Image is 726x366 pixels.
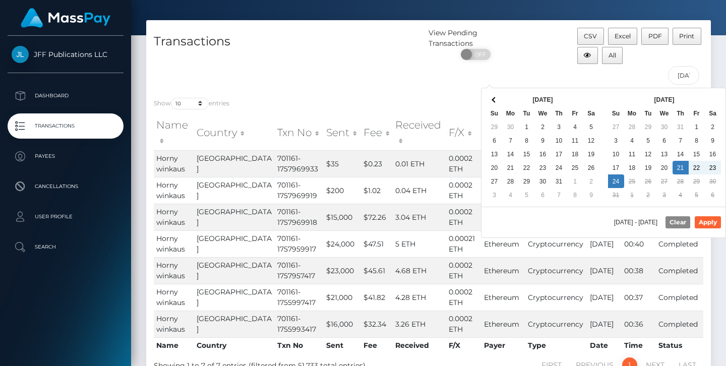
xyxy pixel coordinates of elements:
td: Cryptocurrency [525,230,587,257]
p: Dashboard [12,88,119,103]
span: Horny winkaus [156,207,185,227]
td: [GEOGRAPHIC_DATA] [194,311,275,337]
td: [DATE] [587,230,621,257]
td: 4 [503,188,519,202]
td: 0.04 ETH [393,177,446,204]
span: Horny winkaus [156,180,185,200]
td: 29 [487,120,503,134]
td: [DATE] [587,284,621,311]
td: 00:38 [622,257,656,284]
td: 0.0002 ETH [446,204,481,230]
button: PDF [641,28,669,45]
th: Sent [324,337,361,353]
td: 4 [673,188,689,202]
td: 5 [519,188,535,202]
td: 3 [487,188,503,202]
td: 31 [608,188,624,202]
td: 0.0002 ETH [446,311,481,337]
td: Cryptocurrency [525,257,587,284]
td: 3 [608,134,624,147]
a: Search [8,234,124,260]
a: Cancellations [8,174,124,199]
button: Excel [608,28,638,45]
td: Completed [656,284,703,311]
td: 6 [656,134,673,147]
td: 00:40 [622,230,656,257]
a: Payees [8,144,124,169]
th: Date [587,337,621,353]
img: JFF Publications LLC [12,46,29,63]
a: Dashboard [8,83,124,108]
button: Column visibility [577,47,598,64]
td: Completed [656,230,703,257]
th: Received: activate to sort column ascending [393,115,446,151]
span: Print [679,32,694,40]
td: 701161-1755997417 [275,284,324,311]
td: 9 [705,134,721,147]
td: 30 [535,174,551,188]
th: Su [608,106,624,120]
td: [GEOGRAPHIC_DATA] [194,257,275,284]
p: Transactions [12,118,119,134]
td: 31 [673,120,689,134]
span: PDF [648,32,662,40]
td: 11 [567,134,583,147]
td: $45.61 [361,257,393,284]
td: 15 [689,147,705,161]
th: Mo [624,106,640,120]
label: Show entries [154,98,229,109]
td: 7 [551,188,567,202]
td: 26 [640,174,656,188]
td: 3.04 ETH [393,204,446,230]
td: 6 [705,188,721,202]
span: OFF [466,49,492,60]
td: 4.28 ETH [393,284,446,311]
td: 0.0002 ETH [446,284,481,311]
th: Time [622,337,656,353]
th: Mo [503,106,519,120]
td: 2 [640,188,656,202]
th: Fr [567,106,583,120]
td: 701161-1757959917 [275,230,324,257]
th: Sa [583,106,599,120]
td: 1 [689,120,705,134]
td: 8 [689,134,705,147]
th: Txn No: activate to sort column ascending [275,115,324,151]
th: Fr [689,106,705,120]
td: [DATE] [587,311,621,337]
th: Sent: activate to sort column ascending [324,115,361,151]
td: 1 [624,188,640,202]
td: 23 [705,161,721,174]
th: Txn No [275,337,324,353]
a: Transactions [8,113,124,139]
td: 28 [624,120,640,134]
td: 22 [689,161,705,174]
span: CSV [584,32,597,40]
input: Date filter [668,66,700,85]
th: Fee [361,337,393,353]
th: F/X [446,337,481,353]
td: 25 [567,161,583,174]
td: 701161-1755993417 [275,311,324,337]
td: 6 [535,188,551,202]
td: 19 [640,161,656,174]
td: Cryptocurrency [525,311,587,337]
td: [GEOGRAPHIC_DATA] [194,284,275,311]
td: 0.0002 ETH [446,177,481,204]
td: 3 [551,120,567,134]
td: Completed [656,257,703,284]
td: 4 [567,120,583,134]
td: 5 [583,120,599,134]
th: Th [673,106,689,120]
td: 14 [673,147,689,161]
td: 9 [583,188,599,202]
th: Status [656,337,703,353]
td: 30 [705,174,721,188]
td: 24 [608,174,624,188]
span: Ethereum [484,266,519,275]
td: [GEOGRAPHIC_DATA] [194,230,275,257]
td: 25 [624,174,640,188]
td: 21 [673,161,689,174]
td: 14 [503,147,519,161]
p: User Profile [12,209,119,224]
